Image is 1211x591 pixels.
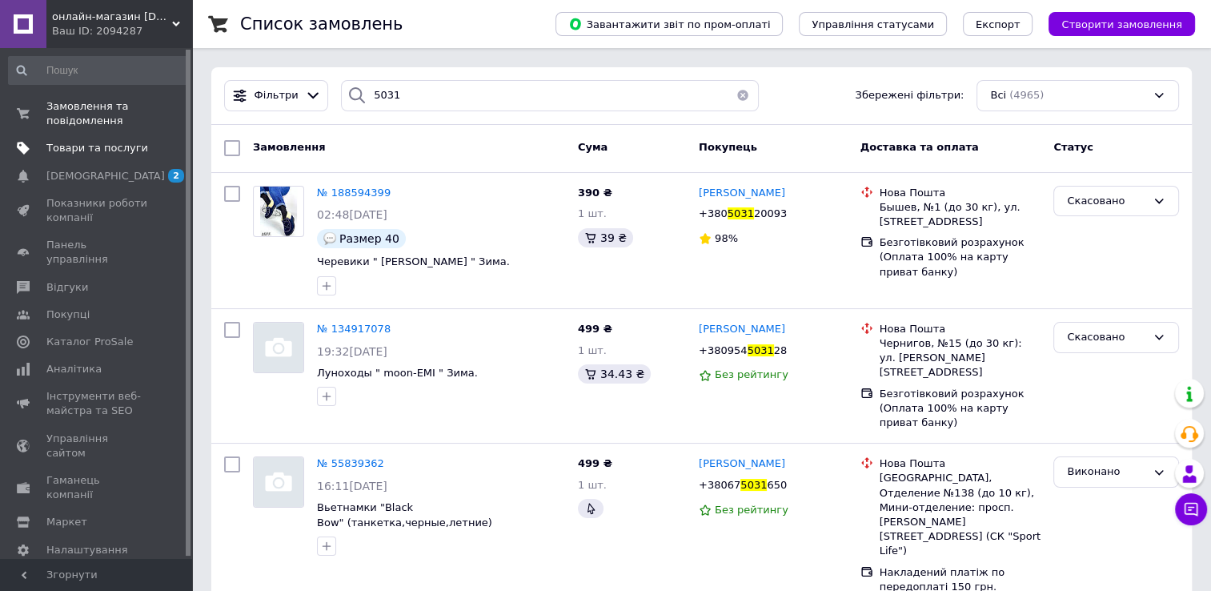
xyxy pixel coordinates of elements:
[963,12,1033,36] button: Експорт
[46,362,102,376] span: Аналітика
[341,80,758,111] input: Пошук за номером замовлення, ПІБ покупця, номером телефону, Email, номером накладної
[748,344,774,356] span: 5031
[254,323,303,372] img: Фото товару
[253,141,325,153] span: Замовлення
[323,232,336,245] img: :speech_balloon:
[699,344,787,356] span: +380954503128
[578,479,607,491] span: 1 шт.
[699,457,785,469] span: [PERSON_NAME]
[317,345,387,358] span: 19:32[DATE]
[578,187,612,199] span: 390 ₴
[578,207,607,219] span: 1 шт.
[578,344,607,356] span: 1 шт.
[317,457,384,469] a: № 55839362
[46,280,88,295] span: Відгуки
[46,389,148,418] span: Інструменти веб-майстра та SEO
[317,255,510,267] a: Черевики " [PERSON_NAME] " Зима.
[260,187,298,236] img: Фото товару
[880,235,1041,279] div: Безготівковий розрахунок (Оплата 100% на карту приват банку)
[568,17,770,31] span: Завантажити звіт по пром-оплаті
[253,322,304,373] a: Фото товару
[254,457,303,507] img: Фото товару
[317,187,391,199] a: № 188594399
[812,18,934,30] span: Управління статусами
[699,186,785,201] a: [PERSON_NAME]
[880,471,1041,558] div: [GEOGRAPHIC_DATA], Отделение №138 (до 10 кг), Мини-отделение: просп. [PERSON_NAME][STREET_ADDRESS...
[699,207,728,219] span: +380
[578,141,608,153] span: Cума
[555,12,783,36] button: Завантажити звіт по пром-оплаті
[699,207,787,219] span: +380503120093
[317,208,387,221] span: 02:48[DATE]
[46,196,148,225] span: Показники роботи компанії
[1067,464,1146,480] div: Виконано
[715,368,788,380] span: Без рейтингу
[317,501,492,529] a: Вьетнамки "Black Bow" (танкетка,черные,летние)
[46,515,87,529] span: Маркет
[46,169,165,183] span: [DEMOGRAPHIC_DATA]
[46,335,133,349] span: Каталог ProSale
[754,207,787,219] span: 20093
[46,543,128,557] span: Налаштування
[1067,329,1146,346] div: Скасовано
[339,232,399,245] span: Размер 40
[46,432,148,460] span: Управління сайтом
[255,88,299,103] span: Фільтри
[8,56,189,85] input: Пошук
[317,323,391,335] a: № 134917078
[253,186,304,237] a: Фото товару
[880,322,1041,336] div: Нова Пошта
[774,344,788,356] span: 28
[52,10,172,24] span: онлайн-магазин МОЯПАРА.com
[880,200,1041,229] div: Бышев, №1 (до 30 кг), ул. [STREET_ADDRESS]
[1049,12,1195,36] button: Створити замовлення
[240,14,403,34] h1: Список замовлень
[699,322,785,337] a: [PERSON_NAME]
[880,456,1041,471] div: Нова Пошта
[1009,89,1044,101] span: (4965)
[699,344,748,356] span: +380954
[699,323,785,335] span: [PERSON_NAME]
[1053,141,1093,153] span: Статус
[855,88,964,103] span: Збережені фільтри:
[46,473,148,502] span: Гаманець компанії
[860,141,979,153] span: Доставка та оплата
[578,323,612,335] span: 499 ₴
[715,232,738,244] span: 98%
[253,456,304,508] a: Фото товару
[1061,18,1182,30] span: Створити замовлення
[1175,493,1207,525] button: Чат з покупцем
[1067,193,1146,210] div: Скасовано
[990,88,1006,103] span: Всі
[699,456,785,472] a: [PERSON_NAME]
[976,18,1021,30] span: Експорт
[46,141,148,155] span: Товари та послуги
[799,12,947,36] button: Управління статусами
[727,80,759,111] button: Очистить
[699,141,757,153] span: Покупець
[578,364,651,384] div: 34.43 ₴
[767,479,787,491] span: 650
[46,238,148,267] span: Панель управління
[578,228,633,247] div: 39 ₴
[1033,18,1195,30] a: Створити замовлення
[317,367,478,379] a: Луноходы " moon-EMI " Зима.
[578,457,612,469] span: 499 ₴
[880,186,1041,200] div: Нова Пошта
[699,479,740,491] span: +38067
[740,479,767,491] span: 5031
[715,504,788,516] span: Без рейтингу
[699,479,787,491] span: +380675031650
[880,336,1041,380] div: Чернигов, №15 (до 30 кг): ул. [PERSON_NAME][STREET_ADDRESS]
[880,387,1041,431] div: Безготівковий розрахунок (Оплата 100% на карту приват банку)
[168,169,184,183] span: 2
[46,99,148,128] span: Замовлення та повідомлення
[52,24,192,38] div: Ваш ID: 2094287
[46,308,90,322] span: Покупці
[317,480,387,492] span: 16:11[DATE]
